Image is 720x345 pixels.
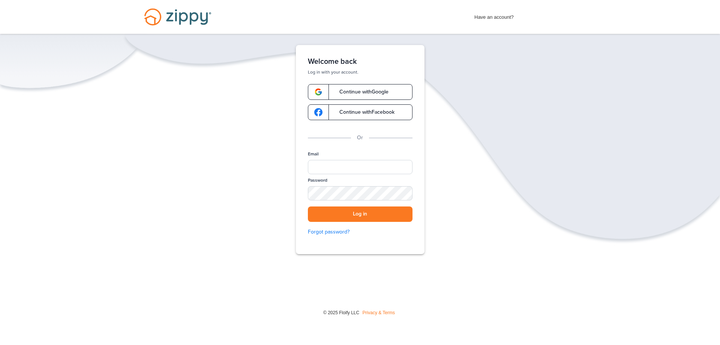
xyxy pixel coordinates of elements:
[699,327,718,343] img: Back to Top
[363,310,395,315] a: Privacy & Terms
[314,88,322,96] img: google-logo
[308,57,412,66] h1: Welcome back
[308,186,412,200] input: Password
[332,89,388,95] span: Continue with Google
[474,9,514,21] span: Have an account?
[357,134,363,142] p: Or
[308,104,412,120] a: google-logoContinue withFacebook
[308,228,412,236] a: Forgot password?
[323,310,359,315] span: © 2025 Floify LLC
[308,206,412,222] button: Log in
[308,160,412,174] input: Email
[308,177,327,184] label: Password
[308,84,412,100] a: google-logoContinue withGoogle
[314,108,322,116] img: google-logo
[308,69,412,75] p: Log in with your account.
[332,110,394,115] span: Continue with Facebook
[308,151,319,157] label: Email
